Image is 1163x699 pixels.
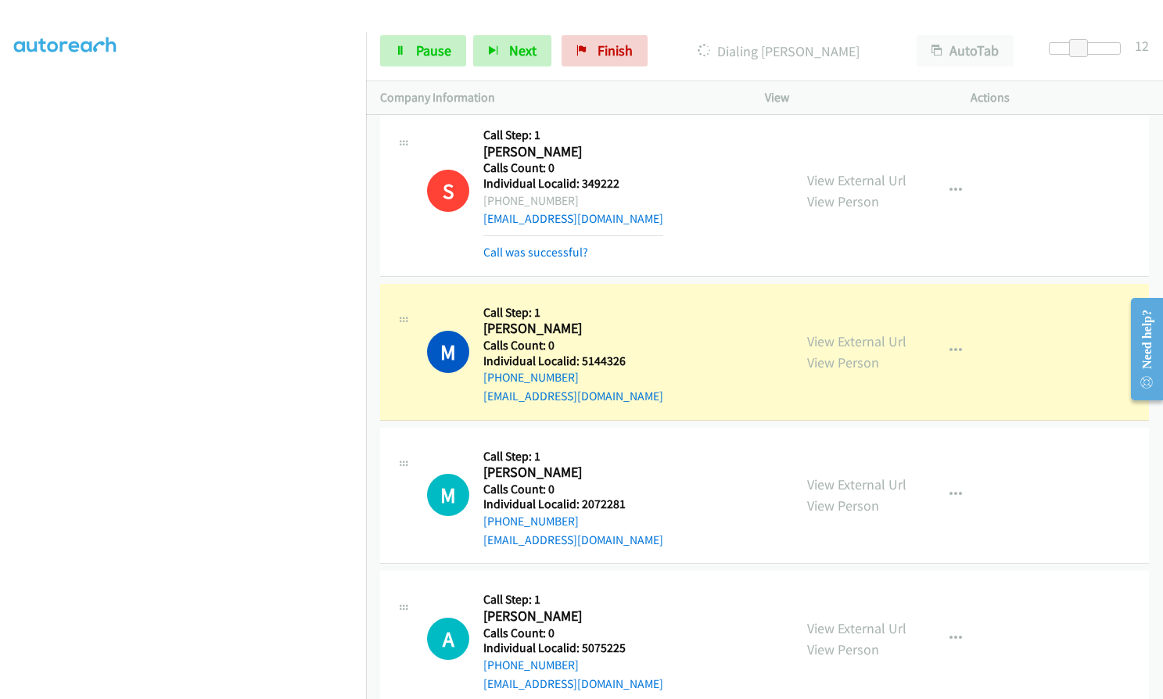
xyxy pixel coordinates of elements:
p: View [765,88,943,107]
a: [EMAIL_ADDRESS][DOMAIN_NAME] [483,532,663,547]
h5: Call Step: 1 [483,592,663,608]
iframe: Resource Center [1118,287,1163,411]
h1: S [427,170,469,212]
h5: Call Step: 1 [483,127,663,143]
h5: Calls Count: 0 [483,482,663,497]
h5: Individual Localid: 5144326 [483,353,663,369]
h5: Individual Localid: 5075225 [483,640,663,656]
h5: Call Step: 1 [483,449,663,464]
a: View Person [807,192,879,210]
div: [PHONE_NUMBER] [483,192,663,210]
button: AutoTab [917,35,1014,66]
a: [PHONE_NUMBER] [483,514,579,529]
h5: Individual Localid: 2072281 [483,496,663,512]
h2: [PERSON_NAME] [483,143,643,161]
a: View External Url [807,475,906,493]
a: View Person [807,353,879,371]
h1: M [427,331,469,373]
h5: Individual Localid: 349222 [483,176,663,192]
a: Call was successful? [483,245,588,260]
a: [EMAIL_ADDRESS][DOMAIN_NAME] [483,389,663,403]
h2: [PERSON_NAME] [483,320,643,338]
a: Pause [380,35,466,66]
h5: Call Step: 1 [483,305,663,321]
a: View Person [807,640,879,658]
p: Dialing [PERSON_NAME] [669,41,888,62]
h5: Calls Count: 0 [483,338,663,353]
a: View Person [807,496,879,514]
h2: [PERSON_NAME] [483,608,643,626]
h2: [PERSON_NAME] [483,464,643,482]
a: View External Url [807,332,906,350]
a: [EMAIL_ADDRESS][DOMAIN_NAME] [483,211,663,226]
p: Company Information [380,88,737,107]
span: Next [509,41,537,59]
a: View External Url [807,619,906,637]
h1: M [427,474,469,516]
h5: Calls Count: 0 [483,626,663,641]
div: 12 [1135,35,1149,56]
a: [PHONE_NUMBER] [483,658,579,672]
a: View External Url [807,171,906,189]
a: Finish [562,35,648,66]
a: [EMAIL_ADDRESS][DOMAIN_NAME] [483,676,663,691]
h5: Calls Count: 0 [483,160,663,176]
h1: A [427,618,469,660]
a: [PHONE_NUMBER] [483,370,579,385]
div: The call is yet to be attempted [427,474,469,516]
span: Pause [416,41,451,59]
p: Actions [971,88,1149,107]
span: Finish [598,41,633,59]
button: Next [473,35,551,66]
